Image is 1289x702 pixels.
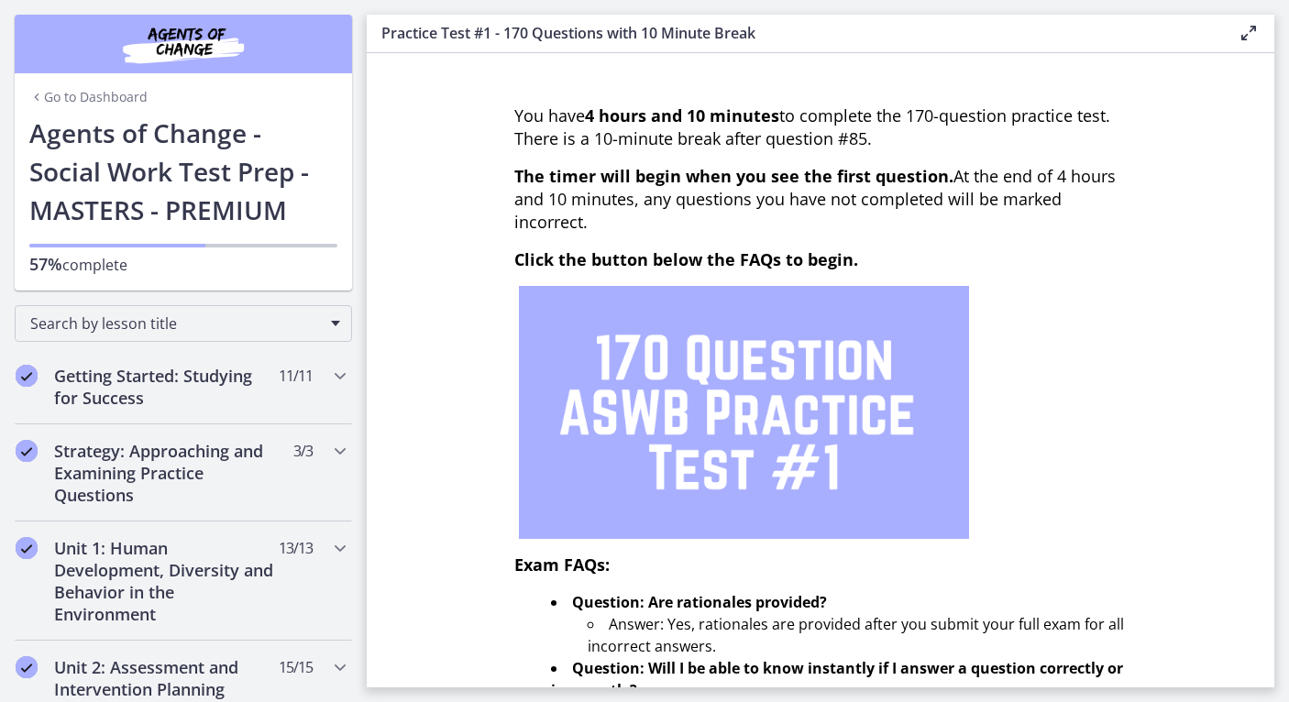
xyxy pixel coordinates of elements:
[29,114,337,229] h1: Agents of Change - Social Work Test Prep - MASTERS - PREMIUM
[279,365,313,387] span: 11 / 11
[16,365,38,387] i: Completed
[29,88,148,106] a: Go to Dashboard
[16,537,38,559] i: Completed
[54,656,278,700] h2: Unit 2: Assessment and Intervention Planning
[16,656,38,678] i: Completed
[54,365,278,409] h2: Getting Started: Studying for Success
[381,22,1208,44] h3: Practice Test #1 - 170 Questions with 10 Minute Break
[30,313,322,334] span: Search by lesson title
[73,22,293,66] img: Agents of Change
[514,165,953,187] span: The timer will begin when you see the first question.
[54,537,278,625] h2: Unit 1: Human Development, Diversity and Behavior in the Environment
[572,592,827,612] strong: Question: Are rationales provided?
[54,440,278,506] h2: Strategy: Approaching and Examining Practice Questions
[514,554,610,576] span: Exam FAQs:
[585,104,779,126] strong: 4 hours and 10 minutes
[279,537,313,559] span: 13 / 13
[551,658,1123,700] strong: Question: Will I be able to know instantly if I answer a question correctly or incorrectly?
[514,104,1110,149] span: You have to complete the 170-question practice test. There is a 10-minute break after question #85.
[29,253,337,276] p: complete
[519,286,969,539] img: 1.png
[15,305,352,342] div: Search by lesson title
[279,656,313,678] span: 15 / 15
[588,613,1127,657] li: Answer: Yes, rationales are provided after you submit your full exam for all incorrect answers.
[16,440,38,462] i: Completed
[514,165,1116,233] span: At the end of 4 hours and 10 minutes, any questions you have not completed will be marked incorrect.
[514,248,858,270] span: Click the button below the FAQs to begin.
[29,253,62,275] span: 57%
[293,440,313,462] span: 3 / 3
